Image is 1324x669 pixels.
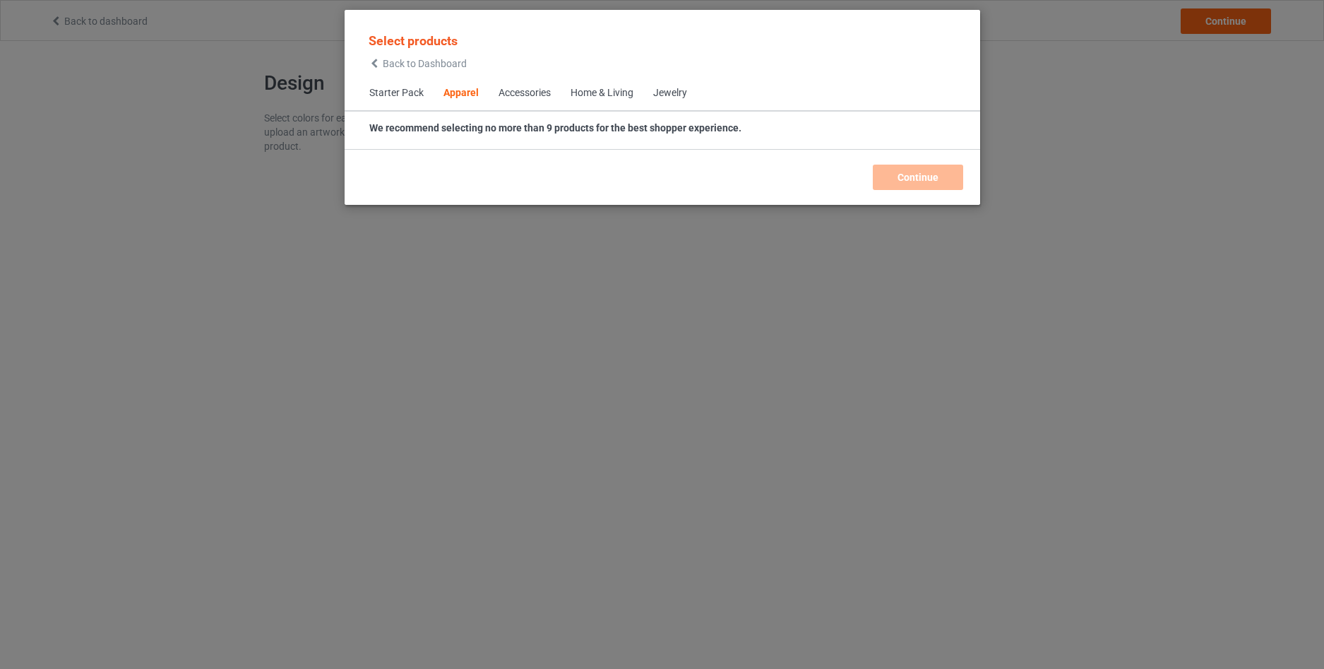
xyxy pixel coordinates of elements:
div: Apparel [443,86,479,100]
div: Jewelry [653,86,687,100]
span: Select products [369,33,458,48]
div: Accessories [499,86,551,100]
span: Starter Pack [359,76,434,110]
span: Back to Dashboard [383,58,467,69]
div: Home & Living [571,86,633,100]
strong: We recommend selecting no more than 9 products for the best shopper experience. [369,122,741,134]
